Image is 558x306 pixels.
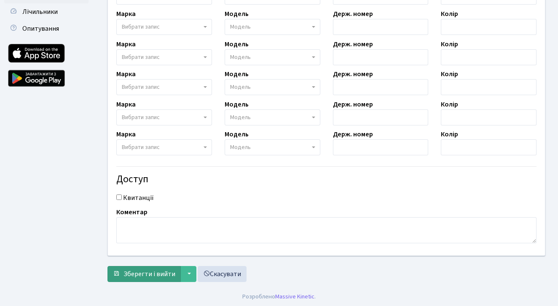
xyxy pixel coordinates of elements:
[116,173,537,186] h4: Доступ
[230,53,251,61] span: Модель
[230,23,251,31] span: Модель
[230,83,251,91] span: Модель
[123,269,175,279] span: Зберегти і вийти
[116,9,136,19] label: Марка
[333,39,373,49] label: Держ. номер
[441,99,458,109] label: Колір
[230,113,251,122] span: Модель
[122,143,160,152] span: Вибрати запис
[116,69,136,79] label: Марка
[116,39,136,49] label: Марка
[275,292,314,301] a: Massive Kinetic
[333,69,373,79] label: Держ. номер
[122,113,160,122] span: Вибрати запис
[441,39,458,49] label: Колір
[116,99,136,109] label: Марка
[116,207,148,217] label: Коментар
[225,9,249,19] label: Модель
[333,9,373,19] label: Держ. номер
[122,53,160,61] span: Вибрати запис
[441,129,458,139] label: Колір
[22,24,59,33] span: Опитування
[225,99,249,109] label: Модель
[230,143,251,152] span: Модель
[122,83,160,91] span: Вибрати запис
[22,7,58,16] span: Лічильники
[4,20,89,37] a: Опитування
[225,69,249,79] label: Модель
[441,9,458,19] label: Колір
[116,129,136,139] label: Марка
[225,39,249,49] label: Модель
[198,266,247,282] a: Скасувати
[333,129,373,139] label: Держ. номер
[123,193,154,203] label: Квитанції
[4,3,89,20] a: Лічильники
[333,99,373,109] label: Держ. номер
[441,69,458,79] label: Колір
[107,266,181,282] button: Зберегти і вийти
[242,292,316,301] div: Розроблено .
[225,129,249,139] label: Модель
[122,23,160,31] span: Вибрати запис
